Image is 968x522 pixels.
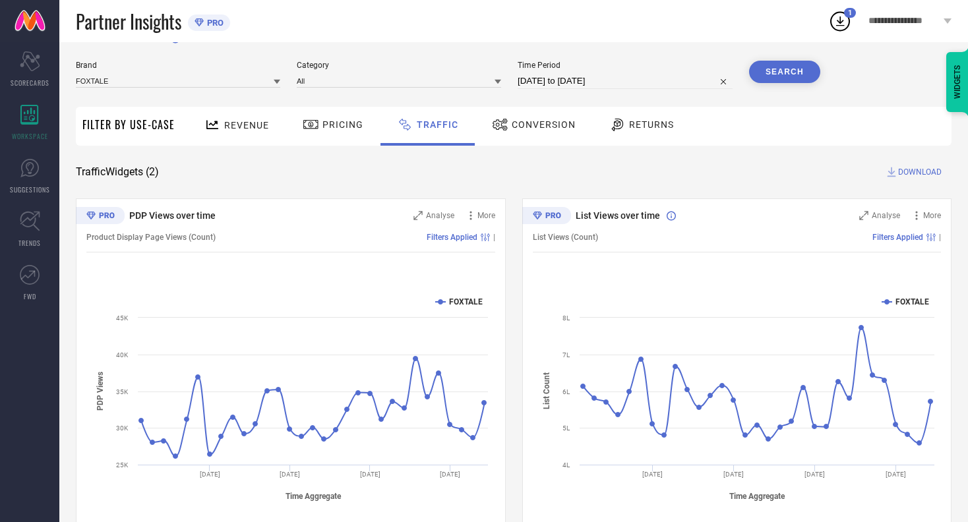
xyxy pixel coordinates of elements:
span: SCORECARDS [11,78,49,88]
text: [DATE] [280,471,300,478]
span: WORKSPACE [12,131,48,141]
span: Filter By Use-Case [82,117,175,132]
text: [DATE] [200,471,220,478]
svg: Zoom [859,211,868,220]
text: [DATE] [804,471,825,478]
text: 6L [562,388,570,395]
div: Premium [76,207,125,227]
div: Open download list [828,9,852,33]
span: PDP Views over time [129,210,216,221]
span: Returns [629,119,674,130]
button: Search [749,61,820,83]
tspan: Time Aggregate [286,492,342,501]
span: List Views (Count) [533,233,598,242]
span: Filters Applied [427,233,477,242]
svg: Zoom [413,211,423,220]
span: Time Period [518,61,733,70]
text: 30K [116,424,129,432]
tspan: PDP Views [96,372,105,411]
text: [DATE] [440,471,460,478]
tspan: List Count [541,372,551,409]
span: Product Display Page Views (Count) [86,233,216,242]
span: Revenue [224,120,269,130]
text: 8L [562,314,570,322]
span: More [477,211,495,220]
span: Category [297,61,501,70]
div: Premium [522,207,571,227]
text: FOXTALE [449,297,483,306]
span: 1 [848,9,852,17]
text: 40K [116,351,129,359]
span: Conversion [512,119,576,130]
input: Select time period [518,73,733,89]
span: | [493,233,495,242]
span: FWD [24,291,36,301]
tspan: Time Aggregate [729,492,785,501]
span: Analyse [426,211,454,220]
span: | [939,233,941,242]
span: Brand [76,61,280,70]
span: Filters Applied [872,233,923,242]
span: Traffic [417,119,458,130]
span: More [923,211,941,220]
span: SUGGESTIONS [10,185,50,194]
text: 25K [116,461,129,469]
text: 4L [562,461,570,469]
text: [DATE] [886,471,906,478]
text: 35K [116,388,129,395]
text: 7L [562,351,570,359]
span: Analyse [872,211,900,220]
text: 45K [116,314,129,322]
span: TRENDS [18,238,41,248]
span: PRO [204,18,224,28]
text: [DATE] [360,471,380,478]
span: List Views over time [576,210,660,221]
text: [DATE] [723,471,744,478]
text: 5L [562,424,570,432]
text: FOXTALE [895,297,929,306]
span: Partner Insights [76,8,181,35]
text: [DATE] [642,471,663,478]
span: Pricing [322,119,363,130]
span: DOWNLOAD [898,165,942,179]
span: Traffic Widgets ( 2 ) [76,165,159,179]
